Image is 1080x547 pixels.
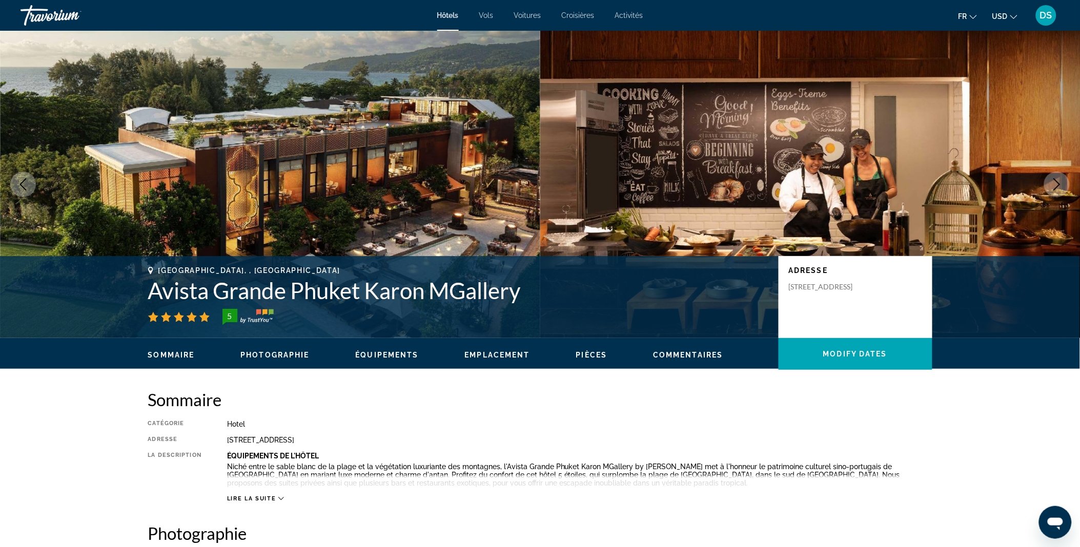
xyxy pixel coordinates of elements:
[562,11,595,19] a: Croisières
[465,351,530,359] span: Emplacement
[789,282,871,291] p: [STREET_ADDRESS]
[148,436,201,444] div: Adresse
[10,172,36,197] button: Previous image
[222,309,274,325] img: TrustYou guest rating badge
[576,351,607,359] span: Pièces
[653,351,723,359] span: Commentaires
[437,11,459,19] a: Hôtels
[148,277,768,304] h1: Avista Grande Phuket Karon MGallery
[219,310,240,322] div: 5
[1044,172,1070,197] button: Next image
[1039,506,1072,539] iframe: Button to launch messaging window
[227,462,932,487] p: Niché entre le sable blanc de la plage et la végétation luxuriante des montagnes, l'Avista Grande...
[148,452,201,490] div: La description
[21,2,123,29] a: Travorium
[653,350,723,360] button: Commentaires
[148,351,195,359] span: Sommaire
[615,11,643,19] a: Activités
[514,11,541,19] a: Voitures
[227,495,276,502] span: Lire la suite
[959,9,977,24] button: Change language
[148,389,932,410] h2: Sommaire
[240,350,309,360] button: Photographie
[959,12,967,20] span: fr
[148,420,201,428] div: Catégorie
[992,12,1008,20] span: USD
[789,266,922,275] p: Adresse
[240,351,309,359] span: Photographie
[356,351,419,359] span: Équipements
[227,495,284,502] button: Lire la suite
[1033,5,1059,26] button: User Menu
[992,9,1017,24] button: Change currency
[227,436,932,444] div: [STREET_ADDRESS]
[227,420,932,428] div: Hotel
[576,350,607,360] button: Pièces
[227,452,319,460] b: Équipements De L'hôtel
[148,523,932,543] h2: Photographie
[479,11,494,19] a: Vols
[465,350,530,360] button: Emplacement
[148,350,195,360] button: Sommaire
[779,338,932,370] button: Modify Dates
[158,266,341,275] span: [GEOGRAPHIC_DATA], , [GEOGRAPHIC_DATA]
[1040,10,1052,20] span: DS
[823,350,887,358] span: Modify Dates
[356,350,419,360] button: Équipements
